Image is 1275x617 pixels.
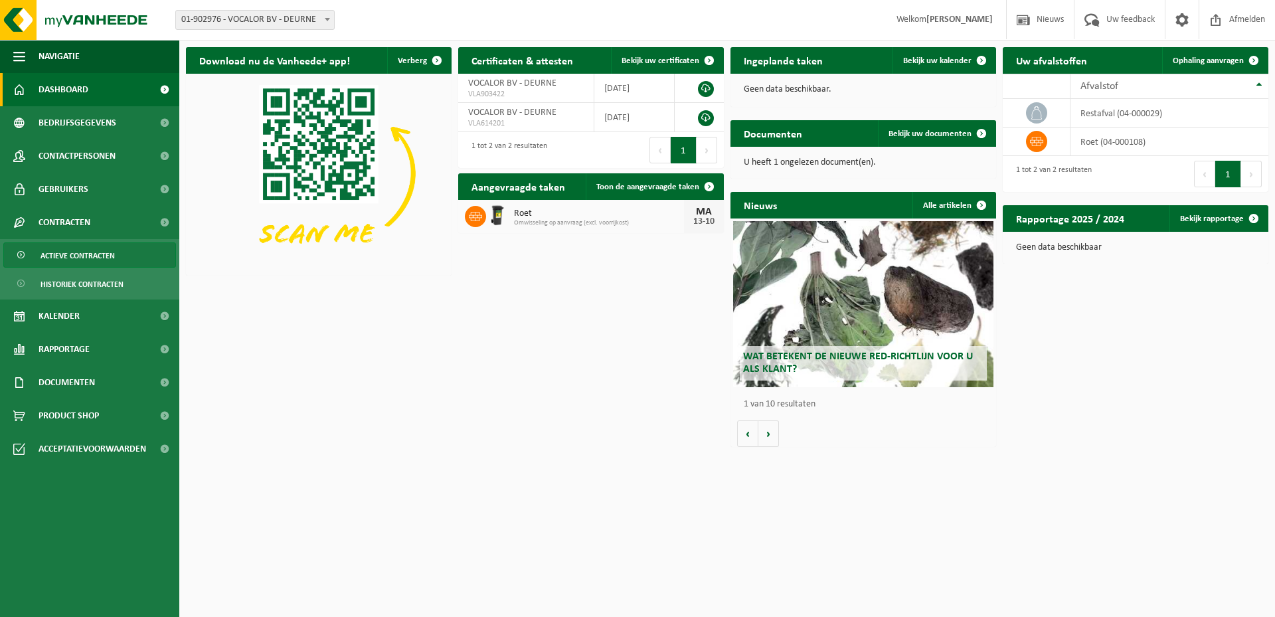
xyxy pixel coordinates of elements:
[1080,81,1118,92] span: Afvalstof
[892,47,995,74] a: Bekijk uw kalender
[468,118,584,129] span: VLA614201
[176,11,334,29] span: 01-902976 - VOCALOR BV - DEURNE
[458,47,586,73] h2: Certificaten & attesten
[39,173,88,206] span: Gebruikers
[730,192,790,218] h2: Nieuws
[186,74,452,273] img: Download de VHEPlus App
[458,173,578,199] h2: Aangevraagde taken
[1070,99,1268,128] td: restafval (04-000029)
[468,78,556,88] span: VOCALOR BV - DEURNE
[903,56,972,65] span: Bekijk uw kalender
[468,89,584,100] span: VLA903422
[1215,161,1241,187] button: 1
[622,56,699,65] span: Bekijk uw certificaten
[737,420,758,447] button: Vorige
[39,366,95,399] span: Documenten
[1169,205,1267,232] a: Bekijk rapportage
[744,158,983,167] p: U heeft 1 ongelezen document(en).
[39,139,116,173] span: Contactpersonen
[912,192,995,219] a: Alle artikelen
[486,204,509,226] img: WB-0240-HPE-BK-01
[1162,47,1267,74] a: Ophaling aanvragen
[39,300,80,333] span: Kalender
[878,120,995,147] a: Bekijk uw documenten
[175,10,335,30] span: 01-902976 - VOCALOR BV - DEURNE
[3,271,176,296] a: Historiek contracten
[594,103,675,132] td: [DATE]
[743,351,973,375] span: Wat betekent de nieuwe RED-richtlijn voor u als klant?
[730,47,836,73] h2: Ingeplande taken
[611,47,722,74] a: Bekijk uw certificaten
[1003,205,1138,231] h2: Rapportage 2025 / 2024
[1194,161,1215,187] button: Previous
[596,183,699,191] span: Toon de aangevraagde taken
[691,207,717,217] div: MA
[387,47,450,74] button: Verberg
[594,74,675,103] td: [DATE]
[758,420,779,447] button: Volgende
[586,173,722,200] a: Toon de aangevraagde taken
[733,221,993,387] a: Wat betekent de nieuwe RED-richtlijn voor u als klant?
[39,399,99,432] span: Product Shop
[1016,243,1255,252] p: Geen data beschikbaar
[744,85,983,94] p: Geen data beschikbaar.
[1009,159,1092,189] div: 1 tot 2 van 2 resultaten
[730,120,815,146] h2: Documenten
[671,137,697,163] button: 1
[1241,161,1262,187] button: Next
[514,209,684,219] span: Roet
[39,333,90,366] span: Rapportage
[465,135,547,165] div: 1 tot 2 van 2 resultaten
[39,432,146,466] span: Acceptatievoorwaarden
[1003,47,1100,73] h2: Uw afvalstoffen
[926,15,993,25] strong: [PERSON_NAME]
[39,73,88,106] span: Dashboard
[41,272,124,297] span: Historiek contracten
[3,242,176,268] a: Actieve contracten
[186,47,363,73] h2: Download nu de Vanheede+ app!
[514,219,684,227] span: Omwisseling op aanvraag (excl. voorrijkost)
[1070,128,1268,156] td: roet (04-000108)
[41,243,115,268] span: Actieve contracten
[889,130,972,138] span: Bekijk uw documenten
[744,400,989,409] p: 1 van 10 resultaten
[697,137,717,163] button: Next
[468,108,556,118] span: VOCALOR BV - DEURNE
[39,106,116,139] span: Bedrijfsgegevens
[691,217,717,226] div: 13-10
[398,56,427,65] span: Verberg
[1173,56,1244,65] span: Ophaling aanvragen
[39,206,90,239] span: Contracten
[649,137,671,163] button: Previous
[39,40,80,73] span: Navigatie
